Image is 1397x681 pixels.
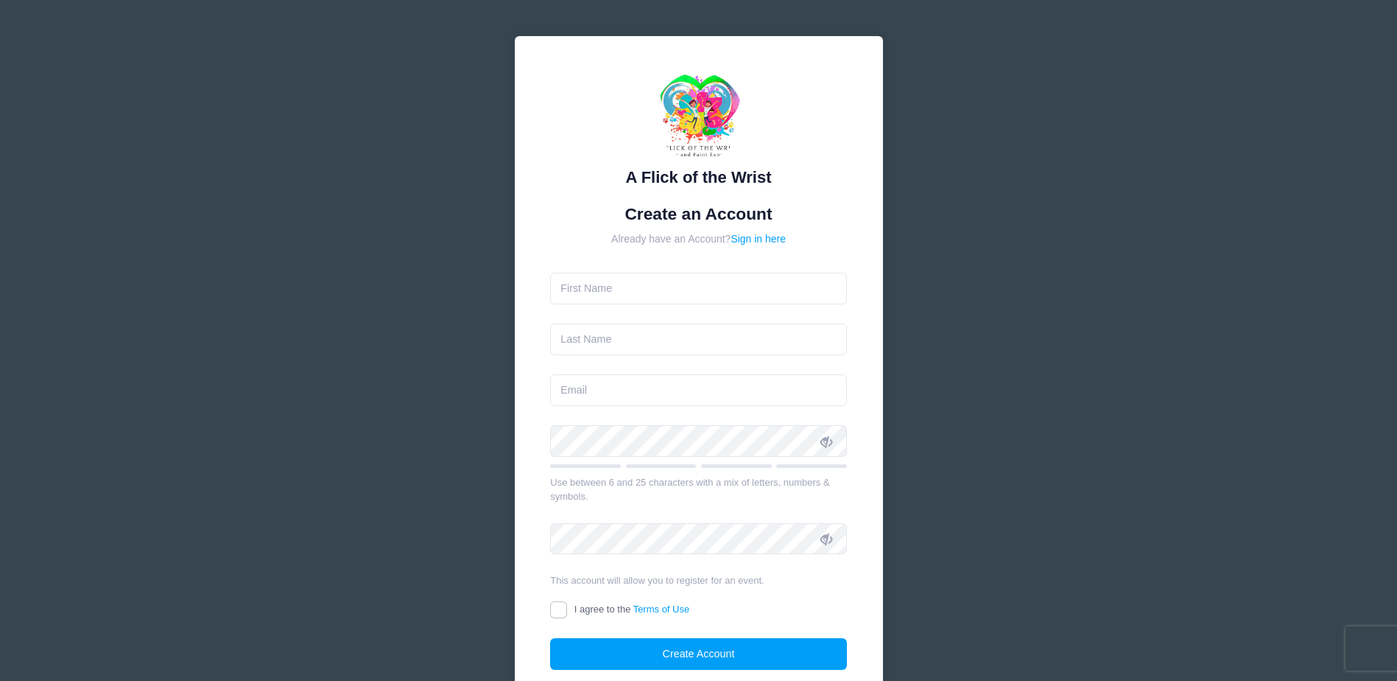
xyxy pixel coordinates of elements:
[550,374,847,406] input: Email
[550,231,847,247] div: Already have an Account?
[550,573,847,588] div: This account will allow you to register for an event.
[550,324,847,355] input: Last Name
[550,204,847,224] h1: Create an Account
[731,233,786,245] a: Sign in here
[655,72,743,161] img: A Flick of the Wrist
[574,604,689,615] span: I agree to the
[550,273,847,304] input: First Name
[550,165,847,189] div: A Flick of the Wrist
[550,475,847,504] div: Use between 6 and 25 characters with a mix of letters, numbers & symbols.
[550,601,567,618] input: I agree to theTerms of Use
[633,604,690,615] a: Terms of Use
[550,638,847,670] button: Create Account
